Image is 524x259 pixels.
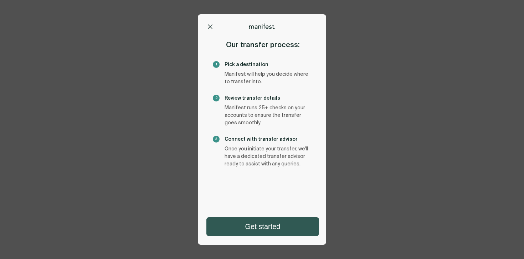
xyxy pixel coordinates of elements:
p: Once you initiate your transfer, we'll have a dedicated transfer advisor ready to assist with any... [225,145,309,168]
span: 1 [216,61,217,68]
p: Review transfer details [225,94,309,101]
p: Connect with transfer advisor [225,135,309,143]
span: 3 [215,136,217,143]
p: Pick a destination [225,61,309,68]
p: Manifest will help you decide where to transfer into. [225,71,309,86]
h2: Our transfer process: [206,40,319,49]
button: Get started [207,218,319,236]
p: Manifest runs 25+ checks on your accounts to ensure the transfer goes smoothly. [225,104,309,127]
span: 2 [215,95,217,101]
